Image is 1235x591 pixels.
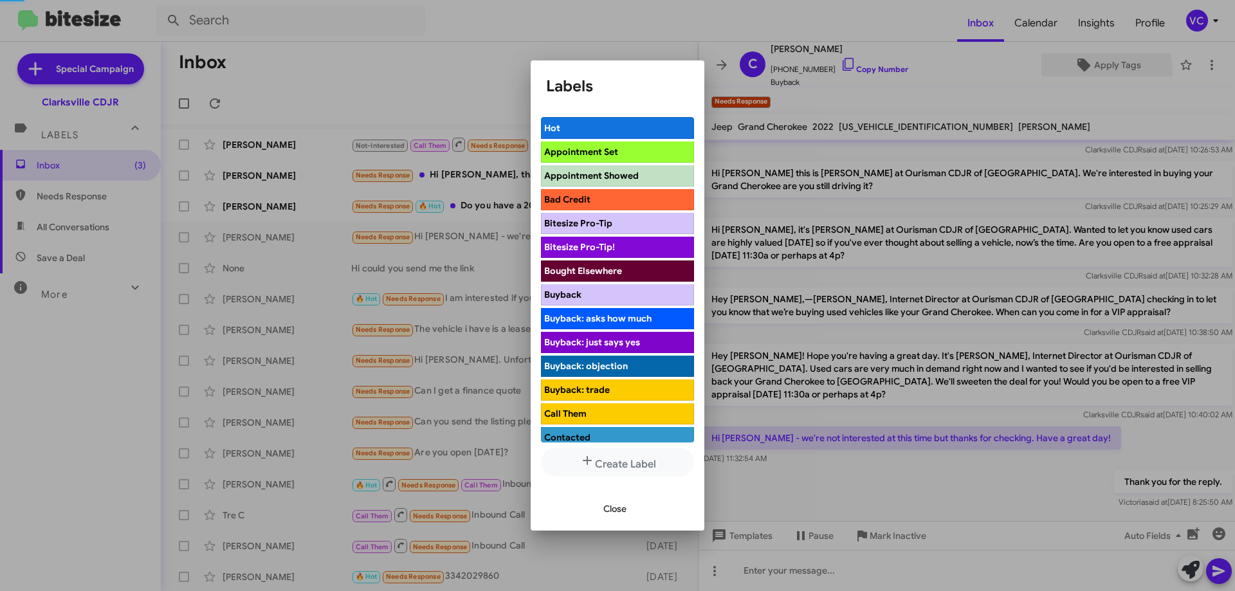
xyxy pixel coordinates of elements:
[544,146,618,158] span: Appointment Set
[546,76,689,96] h1: Labels
[544,170,639,181] span: Appointment Showed
[544,241,615,253] span: Bitesize Pro-Tip!
[544,432,590,443] span: Contacted
[544,408,587,419] span: Call Them
[544,336,640,348] span: Buyback: just says yes
[603,497,627,520] span: Close
[544,122,560,134] span: Hot
[544,384,610,396] span: Buyback: trade
[541,448,694,477] button: Create Label
[593,497,637,520] button: Close
[544,265,622,277] span: Bought Elsewhere
[544,289,581,300] span: Buyback
[544,313,652,324] span: Buyback: asks how much
[544,360,628,372] span: Buyback: objection
[544,217,612,229] span: Bitesize Pro-Tip
[544,194,590,205] span: Bad Credit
